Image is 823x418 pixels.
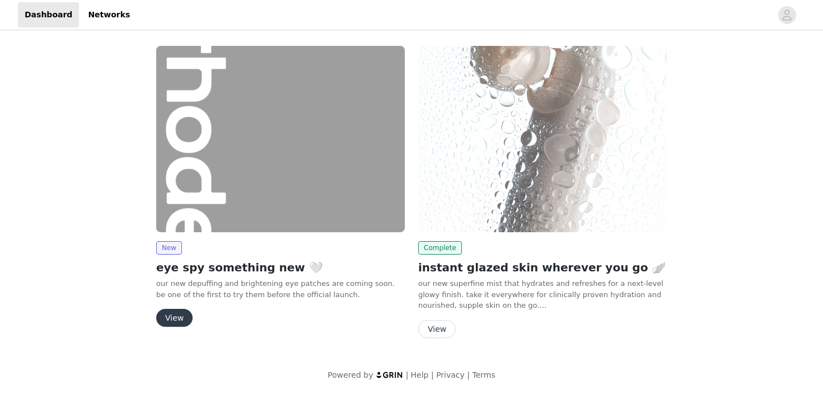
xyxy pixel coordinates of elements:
[418,241,462,255] span: Complete
[156,314,193,322] a: View
[81,2,137,27] a: Networks
[376,371,404,378] img: logo
[418,320,456,338] button: View
[18,2,79,27] a: Dashboard
[418,259,667,276] h2: instant glazed skin wherever you go 🪽
[418,278,667,311] p: our new superfine mist that hydrates and refreshes for a next-level glowy finish. take it everywh...
[156,278,405,300] p: our new depuffing and brightening eye patches are coming soon. be one of the first to try them be...
[156,241,182,255] span: New
[406,370,409,379] span: |
[418,46,667,232] img: rhode skin
[472,370,495,379] a: Terms
[156,46,405,232] img: rhode skin
[436,370,465,379] a: Privacy
[411,370,429,379] a: Help
[782,6,792,24] div: avatar
[156,259,405,276] h2: eye spy something new 🤍
[467,370,470,379] span: |
[431,370,434,379] span: |
[156,309,193,327] button: View
[418,325,456,334] a: View
[328,370,373,379] span: Powered by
